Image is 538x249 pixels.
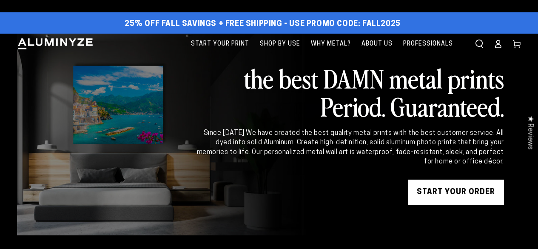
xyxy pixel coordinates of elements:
[522,109,538,156] div: Click to open Judge.me floating reviews tab
[187,34,253,54] a: Start Your Print
[357,34,397,54] a: About Us
[260,39,300,49] span: Shop By Use
[408,180,504,205] a: START YOUR Order
[307,34,355,54] a: Why Metal?
[256,34,305,54] a: Shop By Use
[191,39,249,49] span: Start Your Print
[17,37,94,50] img: Aluminyze
[195,129,504,167] div: Since [DATE] We have created the best quality metal prints with the best customer service. All dy...
[470,34,489,53] summary: Search our site
[195,64,504,120] h2: the best DAMN metal prints Period. Guaranteed.
[125,20,401,29] span: 25% off FALL Savings + Free Shipping - Use Promo Code: FALL2025
[362,39,393,49] span: About Us
[311,39,351,49] span: Why Metal?
[399,34,457,54] a: Professionals
[403,39,453,49] span: Professionals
